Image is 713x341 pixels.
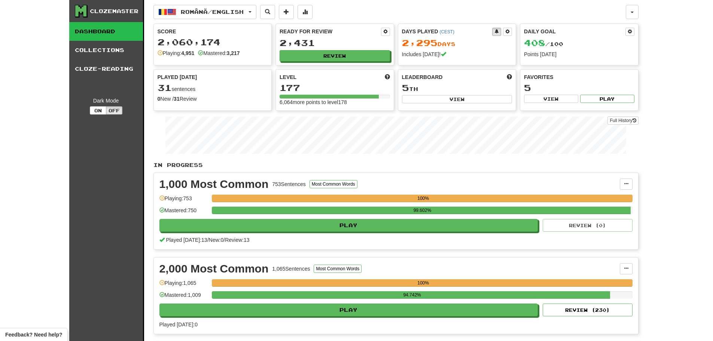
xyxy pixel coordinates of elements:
[158,96,161,102] strong: 0
[159,304,538,316] button: Play
[198,49,240,57] div: Mastered:
[507,73,512,81] span: This week in points, UTC
[69,60,143,78] a: Cloze-Reading
[402,38,512,48] div: Day s
[439,29,454,34] a: (CEST)
[524,37,545,48] span: 408
[153,161,639,169] p: In Progress
[402,37,438,48] span: 2,295
[158,37,268,47] div: 2,060,174
[280,50,390,61] button: Review
[225,237,249,243] span: Review: 13
[159,219,538,232] button: Play
[90,7,138,15] div: Clozemaster
[223,237,225,243] span: /
[159,263,269,274] div: 2,000 Most Common
[159,291,208,304] div: Mastered: 1,009
[385,73,390,81] span: Score more points to level up
[166,237,207,243] span: Played [DATE]: 13
[280,38,390,48] div: 2,431
[159,207,208,219] div: Mastered: 750
[158,83,268,93] div: sentences
[543,219,633,232] button: Review (0)
[524,51,634,58] div: Points [DATE]
[280,83,390,92] div: 177
[272,265,310,273] div: 1,065 Sentences
[280,73,296,81] span: Level
[69,22,143,41] a: Dashboard
[524,95,578,103] button: View
[158,73,197,81] span: Played [DATE]
[402,28,493,35] div: Days Played
[159,279,208,292] div: Playing: 1,065
[214,291,610,299] div: 94.742%
[209,237,224,243] span: New: 0
[543,304,633,316] button: Review (230)
[272,180,306,188] div: 753 Sentences
[402,51,512,58] div: Includes [DATE]!
[280,98,390,106] div: 6,064 more points to level 178
[310,180,357,188] button: Most Common Words
[280,28,381,35] div: Ready for Review
[580,95,634,103] button: Play
[279,5,294,19] button: Add sentence to collection
[158,95,268,103] div: New / Review
[158,28,268,35] div: Score
[90,106,106,115] button: On
[402,73,443,81] span: Leaderboard
[75,97,137,104] div: Dark Mode
[214,195,633,202] div: 100%
[159,179,269,190] div: 1,000 Most Common
[524,28,625,36] div: Daily Goal
[214,279,633,287] div: 100%
[158,49,195,57] div: Playing:
[402,95,512,103] button: View
[402,83,512,93] div: th
[69,41,143,60] a: Collections
[181,9,244,15] span: Română / English
[5,331,62,338] span: Open feedback widget
[314,265,362,273] button: Most Common Words
[402,82,409,93] span: 5
[298,5,313,19] button: More stats
[524,41,563,47] span: / 100
[524,83,634,92] div: 5
[524,73,634,81] div: Favorites
[153,5,256,19] button: Română/English
[158,82,172,93] span: 31
[607,116,638,125] a: Full History
[207,237,209,243] span: /
[260,5,275,19] button: Search sentences
[174,96,180,102] strong: 31
[227,50,240,56] strong: 3,217
[214,207,631,214] div: 99.602%
[181,50,194,56] strong: 4,951
[106,106,122,115] button: Off
[159,322,198,328] span: Played [DATE]: 0
[159,195,208,207] div: Playing: 753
